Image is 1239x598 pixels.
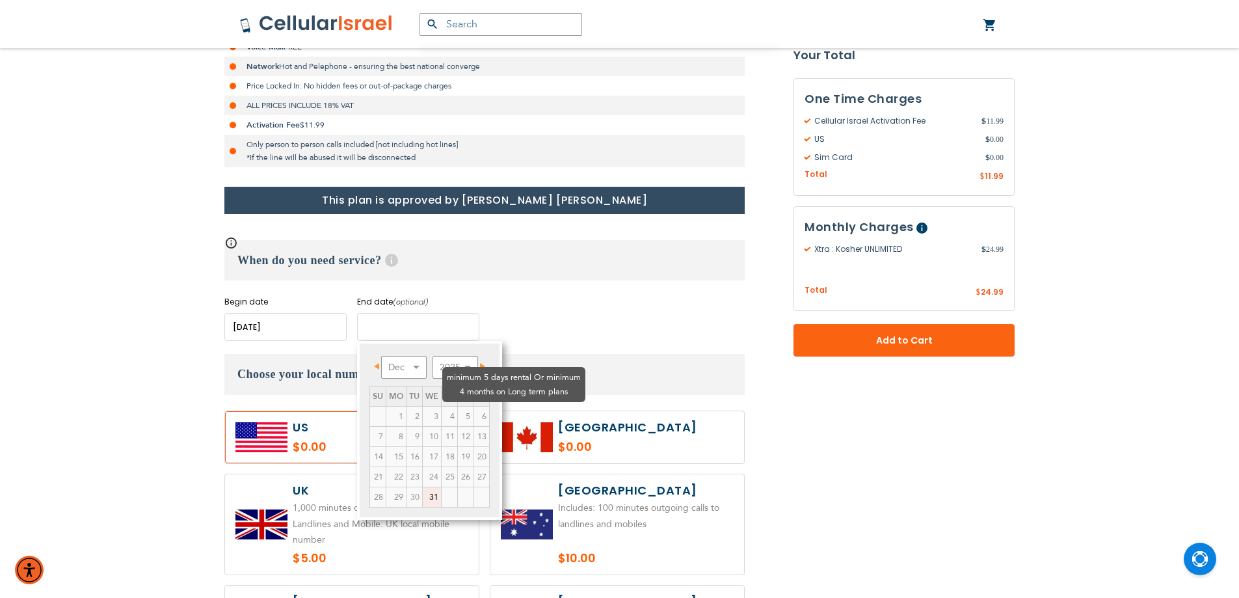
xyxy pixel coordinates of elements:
span: 28 [370,487,386,507]
input: MM/DD/YYYY [357,313,479,341]
span: Add to Cart [836,334,972,347]
td: minimum 5 days rental Or minimum 4 months on Long term plans [370,487,386,508]
span: $11.99 [300,120,325,130]
h3: One Time Charges [805,89,1004,109]
strong: Your Total [793,46,1015,65]
input: Search [420,13,582,36]
span: 11.99 [981,115,1004,127]
a: Prev [371,358,387,374]
strong: Network [246,61,279,72]
span: 24.99 [981,243,1004,255]
span: Choose your local number [237,368,377,381]
span: Xtra : Kosher UNLIMITED [805,243,981,255]
span: Monthly Charges [805,219,914,235]
li: Price Locked In: No hidden fees or out-of-package charges [224,76,745,96]
td: minimum 5 days rental Or minimum 4 months on Long term plans [406,487,423,508]
span: Total [805,169,827,181]
span: 0.00 [985,133,1004,145]
h3: When do you need service? [224,240,745,280]
span: Help [385,254,398,267]
span: $ [976,287,981,299]
div: Accessibility Menu [15,556,44,584]
span: $ [979,171,985,183]
span: US [805,133,985,145]
span: Total [805,284,827,297]
span: 0.00 [985,152,1004,163]
a: Next [472,358,488,374]
span: Hot and Pelephone - ensuring the best national converge [279,61,480,72]
span: $ [985,133,990,145]
i: (optional) [393,297,429,307]
span: Prev [374,363,379,370]
span: Help [916,223,927,234]
span: $ [981,243,986,255]
td: minimum 5 days rental Or minimum 4 months on Long term plans [386,487,406,508]
select: Select month [381,356,427,379]
select: Select year [433,356,478,379]
a: 31 [423,487,441,507]
span: Next [480,363,485,370]
span: 24.99 [981,286,1004,297]
strong: Activation Fee [246,120,300,130]
span: 29 [386,487,406,507]
label: End date [357,296,479,308]
button: Add to Cart [793,324,1015,357]
span: 30 [406,487,422,507]
h1: This plan is approved by [PERSON_NAME] [PERSON_NAME] [224,187,745,214]
li: Only person to person calls included [not including hot lines] *If the line will be abused it wil... [224,135,745,167]
span: $ [985,152,990,163]
label: Begin date [224,296,347,308]
img: Cellular Israel [239,14,393,34]
span: $ [981,115,986,127]
span: 11.99 [985,170,1004,182]
span: Cellular Israel Activation Fee [805,115,981,127]
span: Sim Card [805,152,985,163]
input: MM/DD/YYYY [224,313,347,341]
li: ALL PRICES INCLUDE 18% VAT [224,96,745,115]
